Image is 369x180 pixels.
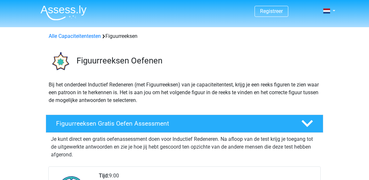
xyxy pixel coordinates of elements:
[51,135,318,159] p: Je kunt direct een gratis oefenassessment doen voor Inductief Redeneren. Na afloop van de test kr...
[46,48,74,75] img: figuurreeksen
[56,120,291,127] h4: Figuurreeksen Gratis Oefen Assessment
[77,56,318,66] h3: Figuurreeksen Oefenen
[41,5,87,20] img: Assessly
[43,115,326,133] a: Figuurreeksen Gratis Oefen Assessment
[49,81,320,104] p: Bij het onderdeel Inductief Redeneren (met Figuurreeksen) van je capaciteitentest, krijg je een r...
[99,173,109,179] b: Tijd:
[260,8,283,14] a: Registreer
[46,32,323,40] div: Figuurreeksen
[49,33,101,39] a: Alle Capaciteitentesten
